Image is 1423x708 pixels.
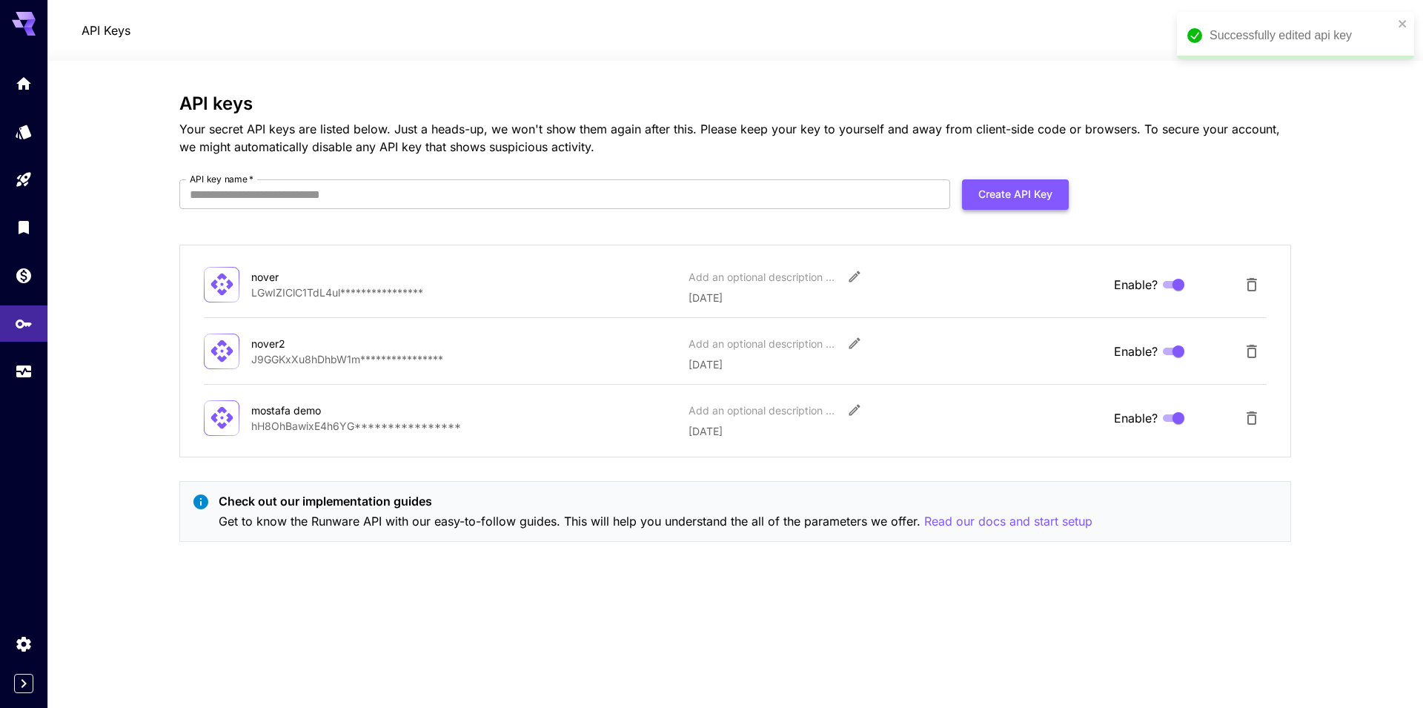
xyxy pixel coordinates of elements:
[15,635,33,653] div: Settings
[924,512,1092,531] button: Read our docs and start setup
[1114,343,1158,360] span: Enable?
[15,122,33,141] div: Models
[1237,403,1267,433] button: Delete API Key
[962,179,1069,210] button: Create API Key
[82,21,130,39] nav: breadcrumb
[14,674,33,693] button: Expand sidebar
[1114,276,1158,294] span: Enable?
[251,269,399,285] div: nover
[689,336,837,351] div: Add an optional description or comment
[841,397,868,423] button: Edit
[689,403,837,418] div: Add an optional description or comment
[689,269,837,285] div: Add an optional description or comment
[1210,27,1393,44] div: Successfully edited api key
[15,363,33,381] div: Usage
[219,492,1092,510] p: Check out our implementation guides
[689,290,1102,305] p: [DATE]
[1237,270,1267,300] button: Delete API Key
[179,120,1291,156] p: Your secret API keys are listed below. Just a heads-up, we won't show them again after this. Plea...
[15,314,33,333] div: API Keys
[841,263,868,290] button: Edit
[15,171,33,189] div: Playground
[251,336,399,351] div: nover2
[1398,18,1408,30] button: close
[15,74,33,93] div: Home
[179,93,1291,114] h3: API keys
[15,266,33,285] div: Wallet
[15,218,33,236] div: Library
[251,403,399,418] div: mostafa demo
[82,21,130,39] a: API Keys
[219,512,1092,531] p: Get to know the Runware API with our easy-to-follow guides. This will help you understand the all...
[689,423,1102,439] p: [DATE]
[1237,337,1267,366] button: Delete API Key
[689,357,1102,372] p: [DATE]
[841,330,868,357] button: Edit
[190,173,253,185] label: API key name
[1114,409,1158,427] span: Enable?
